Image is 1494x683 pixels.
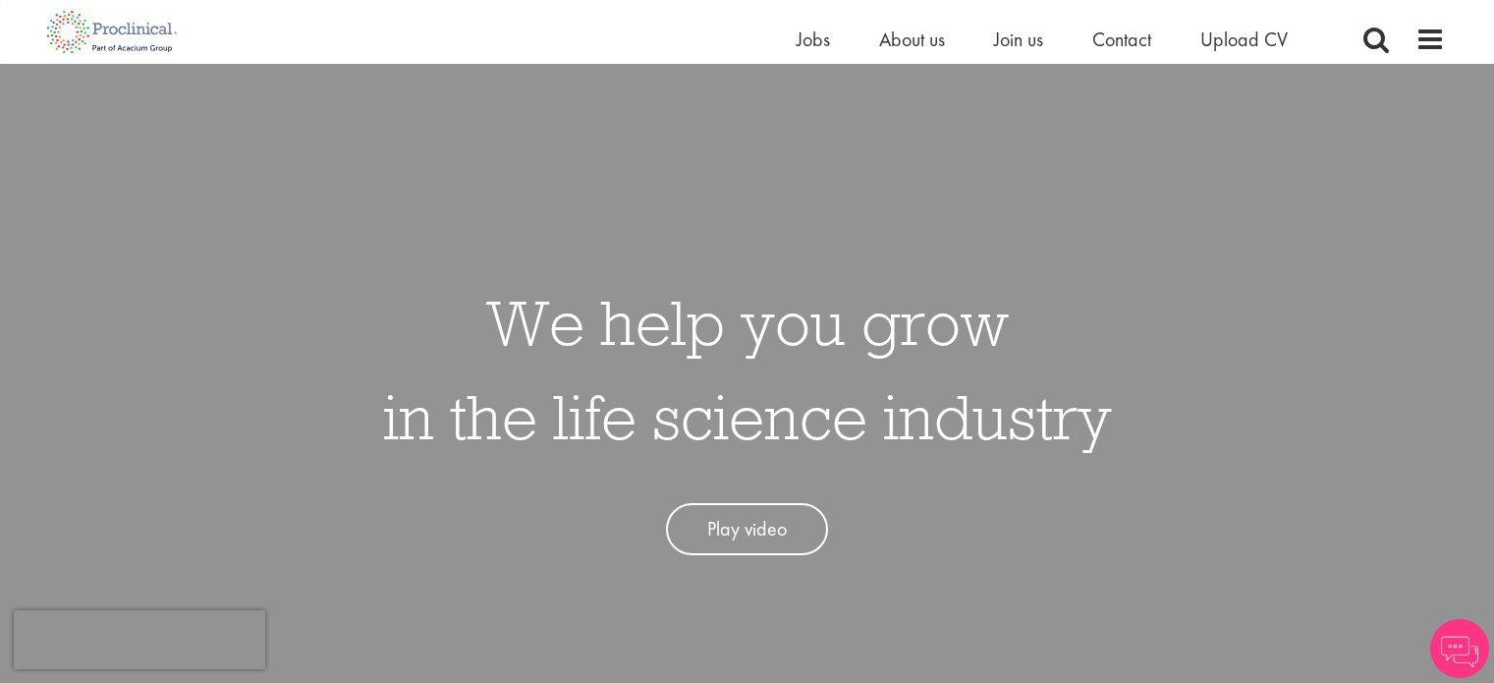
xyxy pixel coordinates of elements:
a: Contact [1092,27,1151,52]
a: About us [879,27,945,52]
a: Upload CV [1200,27,1288,52]
img: Chatbot [1430,619,1489,678]
a: Play video [666,503,828,555]
a: Join us [994,27,1043,52]
a: Jobs [797,27,830,52]
h1: We help you grow in the life science industry [383,275,1112,464]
